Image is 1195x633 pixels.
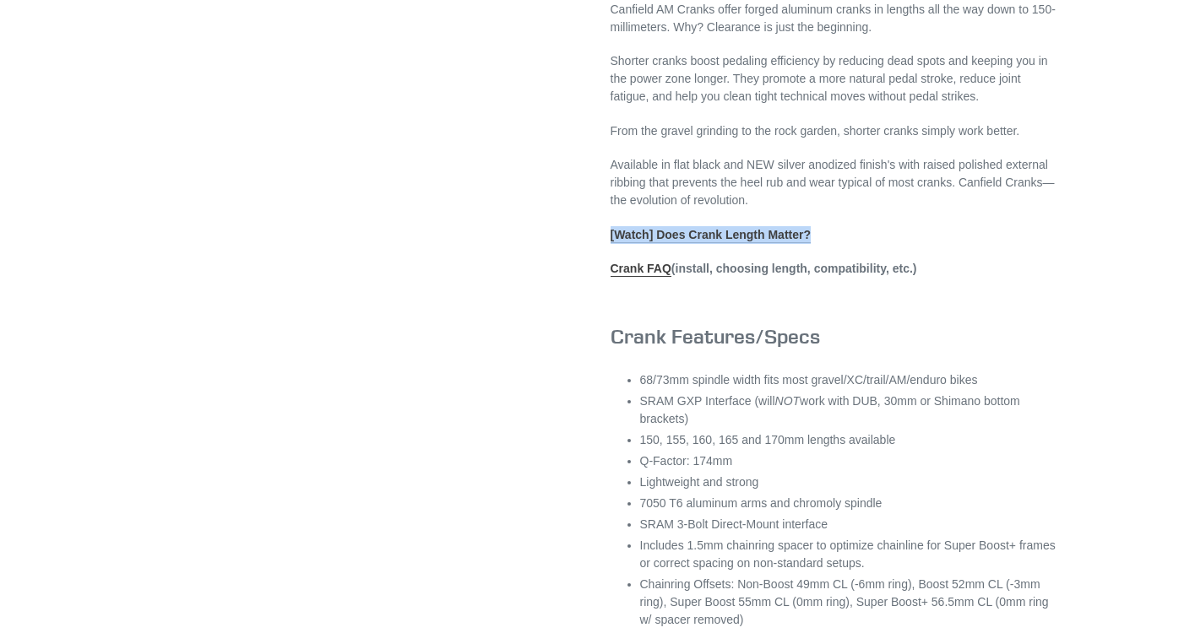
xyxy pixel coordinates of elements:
[611,228,812,243] a: [Watch] Does Crank Length Matter?
[611,324,1058,349] h3: Crank Features/Specs
[640,495,1058,512] li: 7050 T6 aluminum arms and chromoly spindle
[640,576,1058,629] li: Chainring Offsets: Non-Boost 49mm CL (-6mm ring), Boost 52mm CL (-3mm ring), Super Boost 55mm CL ...
[640,392,1058,428] li: SRAM GXP Interface (will work with DUB, 30mm or Shimano bottom brackets)
[611,262,671,277] a: Crank FAQ
[611,262,917,277] strong: (install, choosing length, compatibility, etc.)
[611,1,1058,36] p: Canfield AM Cranks offer forged aluminum cranks in lengths all the way down to 150-millimeters. W...
[611,122,1058,140] p: From the gravel grinding to the rock garden, shorter cranks simply work better.
[775,394,801,408] em: NOT
[611,52,1058,105] p: Shorter cranks boost pedaling efficiency by reducing dead spots and keeping you in the power zone...
[640,473,1058,491] li: Lightweight and strong
[640,537,1058,572] li: Includes 1.5mm chainring spacer to optimize chainline for Super Boost+ frames or correct spacing ...
[640,516,1058,533] li: SRAM 3-Bolt Direct-Mount interface
[640,452,1058,470] li: Q-Factor: 174mm
[611,156,1058,209] p: Available in flat black and NEW silver anodized finish's with raised polished external ribbing th...
[640,431,1058,449] li: 150, 155, 160, 165 and 170mm lengths available
[640,371,1058,389] li: 68/73mm spindle width fits most gravel/XC/trail/AM/enduro bikes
